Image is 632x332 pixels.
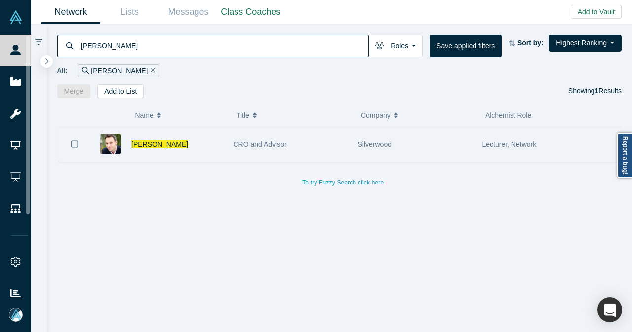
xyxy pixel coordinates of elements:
[9,308,23,322] img: Mia Scott's Account
[595,87,622,95] span: Results
[358,140,392,148] span: Silverwood
[517,39,544,47] strong: Sort by:
[237,105,351,126] button: Title
[135,105,153,126] span: Name
[617,133,632,178] a: Report a bug!
[97,84,144,98] button: Add to List
[549,35,622,52] button: Highest Ranking
[148,65,155,76] button: Remove Filter
[100,0,159,24] a: Lists
[368,35,423,57] button: Roles
[131,140,188,148] a: [PERSON_NAME]
[295,176,391,189] button: To try Fuzzy Search click here
[595,87,599,95] strong: 1
[78,64,159,77] div: [PERSON_NAME]
[361,105,391,126] span: Company
[9,10,23,24] img: Alchemist Vault Logo
[568,84,622,98] div: Showing
[485,111,531,119] span: Alchemist Role
[430,35,502,57] button: Save applied filters
[57,66,68,75] span: All:
[361,105,475,126] button: Company
[482,140,537,148] span: Lecturer, Network
[57,84,91,98] button: Merge
[41,0,100,24] a: Network
[100,134,121,154] img: Alexander Shartsis's Profile Image
[218,0,284,24] a: Class Coaches
[135,105,226,126] button: Name
[59,127,90,161] button: Bookmark
[571,5,622,19] button: Add to Vault
[234,140,287,148] span: CRO and Advisor
[80,34,368,57] input: Search by name, title, company, summary, expertise, investment criteria or topics of focus
[159,0,218,24] a: Messages
[237,105,249,126] span: Title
